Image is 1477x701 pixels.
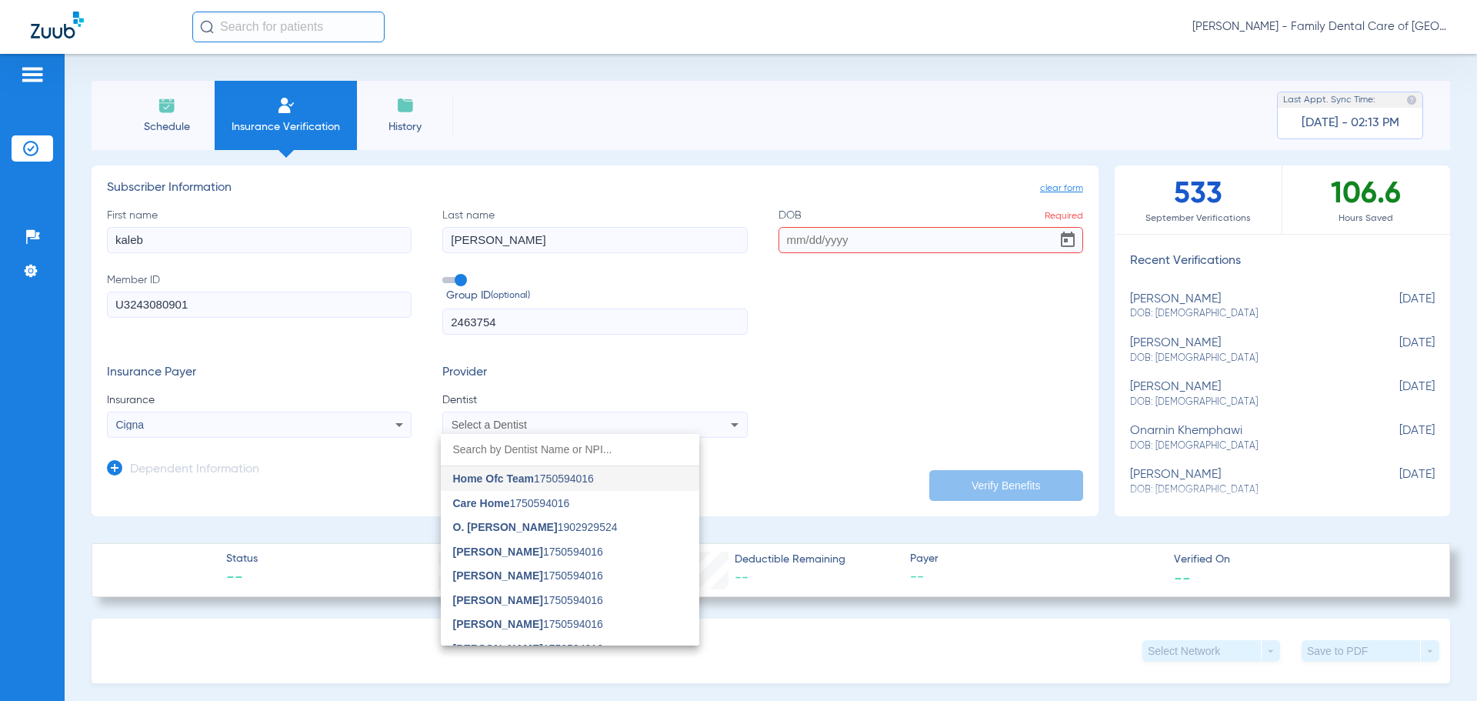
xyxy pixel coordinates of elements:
span: [PERSON_NAME] [453,546,543,558]
span: 1750594016 [453,619,603,629]
span: 1902929524 [453,522,618,532]
span: Care Home [453,497,510,509]
span: 1750594016 [453,498,570,509]
span: 1750594016 [453,473,594,484]
input: dropdown search [441,434,699,466]
span: [PERSON_NAME] [453,618,543,630]
span: [PERSON_NAME] [453,594,543,606]
span: [PERSON_NAME] [453,569,543,582]
span: Home Ofc Team [453,472,535,485]
span: 1750594016 [453,595,603,606]
span: [PERSON_NAME] [453,643,543,655]
span: 1750594016 [453,570,603,581]
span: 1750594016 [453,546,603,557]
span: O. [PERSON_NAME] [453,521,558,533]
span: 1750594016 [453,643,603,654]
